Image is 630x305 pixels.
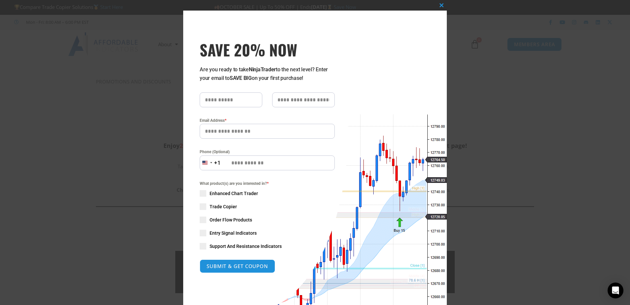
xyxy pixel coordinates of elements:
label: Support And Resistance Indicators [200,243,335,250]
label: Enhanced Chart Trader [200,190,335,197]
span: Entry Signal Indicators [210,230,257,236]
h3: SAVE 20% NOW [200,40,335,59]
strong: SAVE BIG [230,75,252,81]
span: What product(s) are you interested in? [200,180,335,187]
span: Enhanced Chart Trader [210,190,258,197]
p: Are you ready to take to the next level? Enter your email to on your first purchase! [200,65,335,83]
button: SUBMIT & GET COUPON [200,259,275,273]
label: Entry Signal Indicators [200,230,335,236]
div: +1 [214,159,221,167]
label: Phone (Optional) [200,149,335,155]
label: Order Flow Products [200,217,335,223]
span: Order Flow Products [210,217,252,223]
label: Email Address [200,117,335,124]
span: Trade Copier [210,203,237,210]
label: Trade Copier [200,203,335,210]
div: Open Intercom Messenger [608,283,623,298]
button: Selected country [200,155,221,170]
span: Support And Resistance Indicators [210,243,282,250]
strong: NinjaTrader [249,66,276,73]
